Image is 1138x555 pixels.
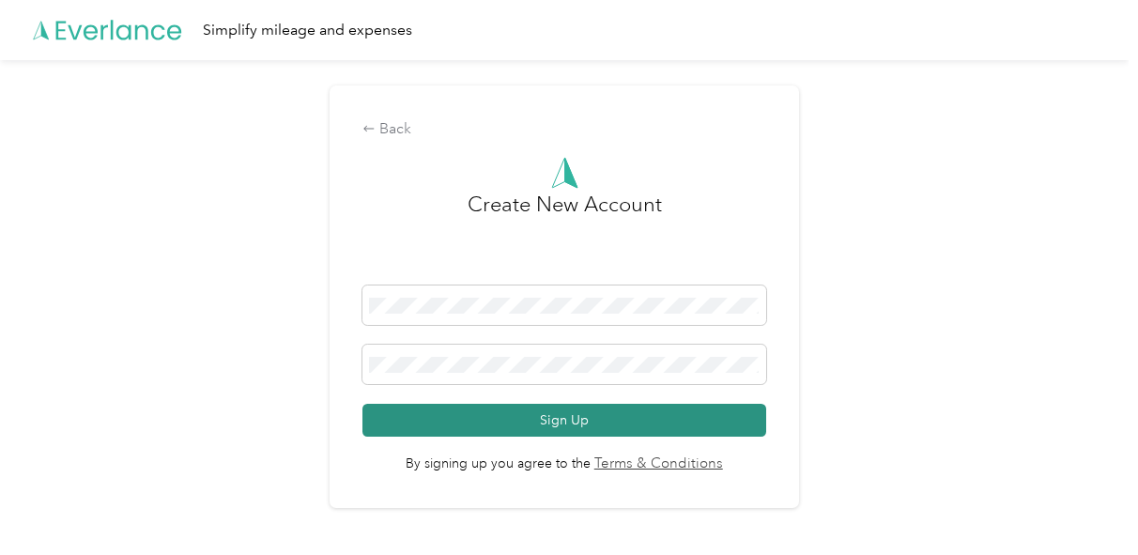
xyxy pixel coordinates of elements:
div: Back [362,118,765,141]
div: Simplify mileage and expenses [203,19,412,42]
button: Sign Up [362,404,765,437]
span: By signing up you agree to the [362,437,765,474]
a: Terms & Conditions [591,454,723,475]
h3: Create New Account [468,189,662,285]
